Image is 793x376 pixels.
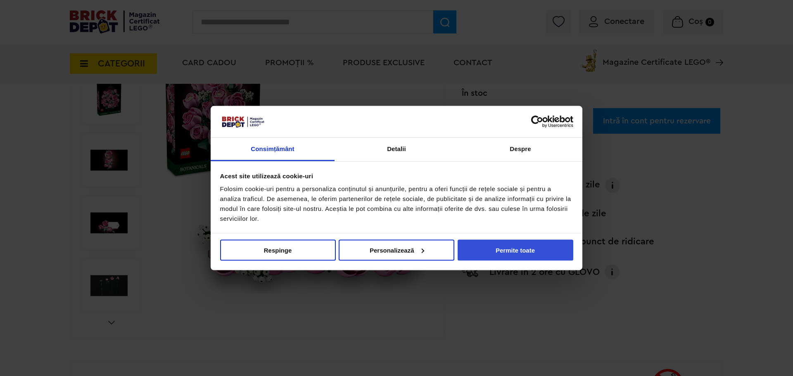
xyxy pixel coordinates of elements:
img: siglă [220,115,266,128]
div: Folosim cookie-uri pentru a personaliza conținutul și anunțurile, pentru a oferi funcții de rețel... [220,184,573,224]
button: Personalizează [339,239,454,260]
a: Detalii [335,138,458,161]
a: Despre [458,138,582,161]
button: Permite toate [458,239,573,260]
button: Respinge [220,239,336,260]
a: Usercentrics Cookiebot - opens in a new window [501,115,573,128]
div: Acest site utilizează cookie-uri [220,171,573,181]
a: Consimțământ [211,138,335,161]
